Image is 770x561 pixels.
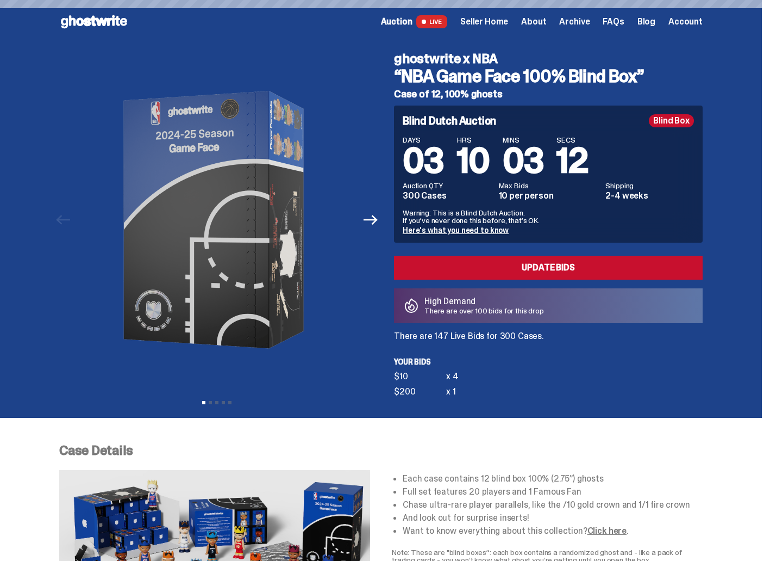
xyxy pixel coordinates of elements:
li: Each case contains 12 blind box 100% (2.75”) ghosts [403,474,703,483]
a: FAQs [603,17,624,26]
a: Archive [559,17,590,26]
p: Warning: This is a Blind Dutch Auction. If you’ve never done this before, that’s OK. [403,209,694,224]
button: View slide 5 [228,401,231,404]
button: View slide 4 [222,401,225,404]
a: Here's what you need to know [403,225,509,235]
h4: Blind Dutch Auction [403,115,496,126]
span: LIVE [416,15,447,28]
dt: Auction QTY [403,182,492,189]
p: There are 147 Live Bids for 300 Cases. [394,332,703,341]
span: Auction [381,17,412,26]
h3: “NBA Game Face 100% Blind Box” [394,67,703,85]
li: Want to know everything about this collection? . [403,527,703,535]
span: 12 [556,138,588,183]
span: 03 [403,138,444,183]
div: $200 [394,387,446,396]
p: There are over 100 bids for this drop [424,307,544,315]
span: DAYS [403,136,444,144]
button: View slide 2 [209,401,212,404]
a: Blog [637,17,655,26]
span: MINS [503,136,544,144]
h4: ghostwrite x NBA [394,52,703,65]
a: Seller Home [460,17,508,26]
dd: 2-4 weeks [605,192,694,200]
a: Click here [587,525,627,537]
div: $10 [394,372,446,381]
span: HRS [457,136,490,144]
p: Your bids [394,358,703,366]
a: About [521,17,546,26]
p: Case Details [59,444,703,457]
button: View slide 3 [215,401,218,404]
dd: 10 per person [499,192,599,200]
dt: Max Bids [499,182,599,189]
div: x 1 [446,387,456,396]
dd: 300 Cases [403,192,492,200]
li: Full set features 20 players and 1 Famous Fan [403,488,703,496]
h5: Case of 12, 100% ghosts [394,89,703,99]
li: And look out for surprise inserts! [403,514,703,522]
img: NBA-Hero-1.png [78,46,355,393]
div: x 4 [446,372,459,381]
span: 03 [503,138,544,183]
span: SECS [556,136,588,144]
div: Blind Box [649,114,694,127]
a: Account [668,17,703,26]
button: View slide 1 [202,401,205,404]
span: 10 [457,138,490,183]
p: High Demand [424,297,544,306]
button: Next [359,208,383,232]
a: Update Bids [394,256,703,280]
a: Auction LIVE [381,15,447,28]
dt: Shipping [605,182,694,189]
li: Chase ultra-rare player parallels, like the /10 gold crown and 1/1 fire crown [403,501,703,509]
